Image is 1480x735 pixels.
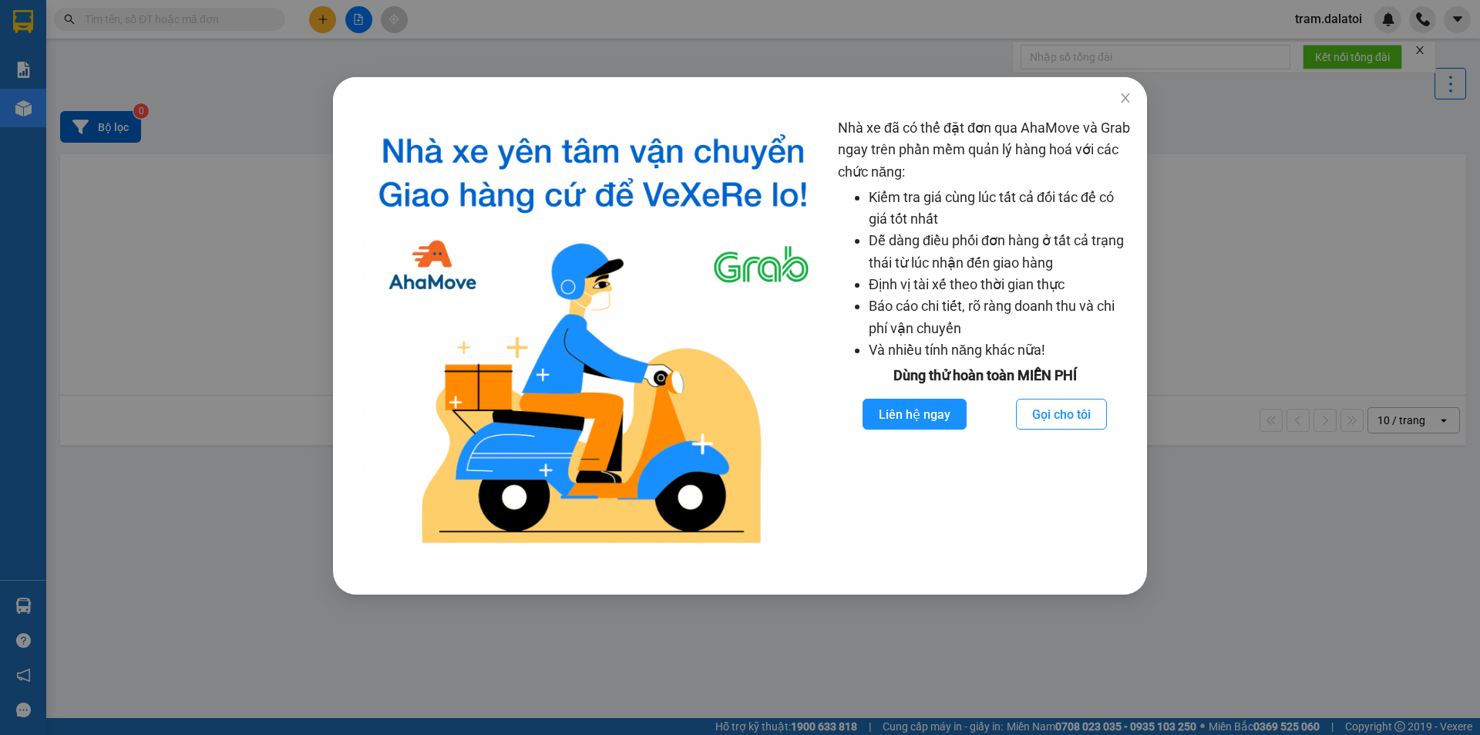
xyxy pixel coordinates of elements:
[1104,77,1147,120] button: Close
[869,274,1132,295] li: Định vị tài xế theo thời gian thực
[838,365,1132,386] div: Dùng thử hoàn toàn MIỄN PHÍ
[361,117,826,556] img: logo
[869,230,1132,274] li: Dễ dàng điều phối đơn hàng ở tất cả trạng thái từ lúc nhận đến giao hàng
[838,117,1132,556] div: Nhà xe đã có thể đặt đơn qua AhaMove và Grab ngay trên phần mềm quản lý hàng hoá với các chức năng:
[869,295,1132,339] li: Báo cáo chi tiết, rõ ràng doanh thu và chi phí vận chuyển
[1016,399,1107,430] button: Gọi cho tôi
[863,399,967,430] button: Liên hệ ngay
[869,187,1132,231] li: Kiểm tra giá cùng lúc tất cả đối tác để có giá tốt nhất
[869,339,1132,361] li: Và nhiều tính năng khác nữa!
[879,405,950,424] span: Liên hệ ngay
[1032,405,1091,424] span: Gọi cho tôi
[1119,92,1132,104] span: close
